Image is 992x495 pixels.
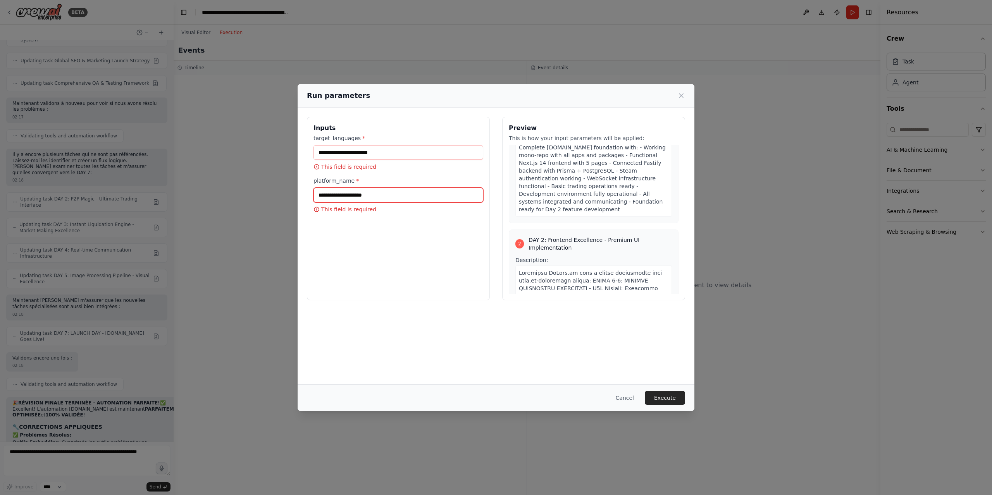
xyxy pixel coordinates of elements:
[313,206,483,213] p: This field is required
[610,391,640,405] button: Cancel
[313,177,483,185] label: platform_name
[645,391,685,405] button: Execute
[519,270,668,446] span: Loremipsu DoLors.am cons a elitse doeiusmodte inci utla.et-doloremagn aliqua: ENIMA 6-6: MINIMVE ...
[515,257,548,263] span: Description:
[515,239,524,248] div: 2
[509,134,679,142] p: This is how your input parameters will be applied:
[313,134,483,142] label: target_languages
[509,123,679,133] h3: Preview
[519,144,666,212] span: Complete [DOMAIN_NAME] foundation with: - Working mono-repo with all apps and packages - Function...
[313,123,483,133] h3: Inputs
[307,90,370,101] h2: Run parameters
[313,163,483,171] p: This field is required
[529,236,672,252] span: DAY 2: Frontend Excellence - Premium UI Implementation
